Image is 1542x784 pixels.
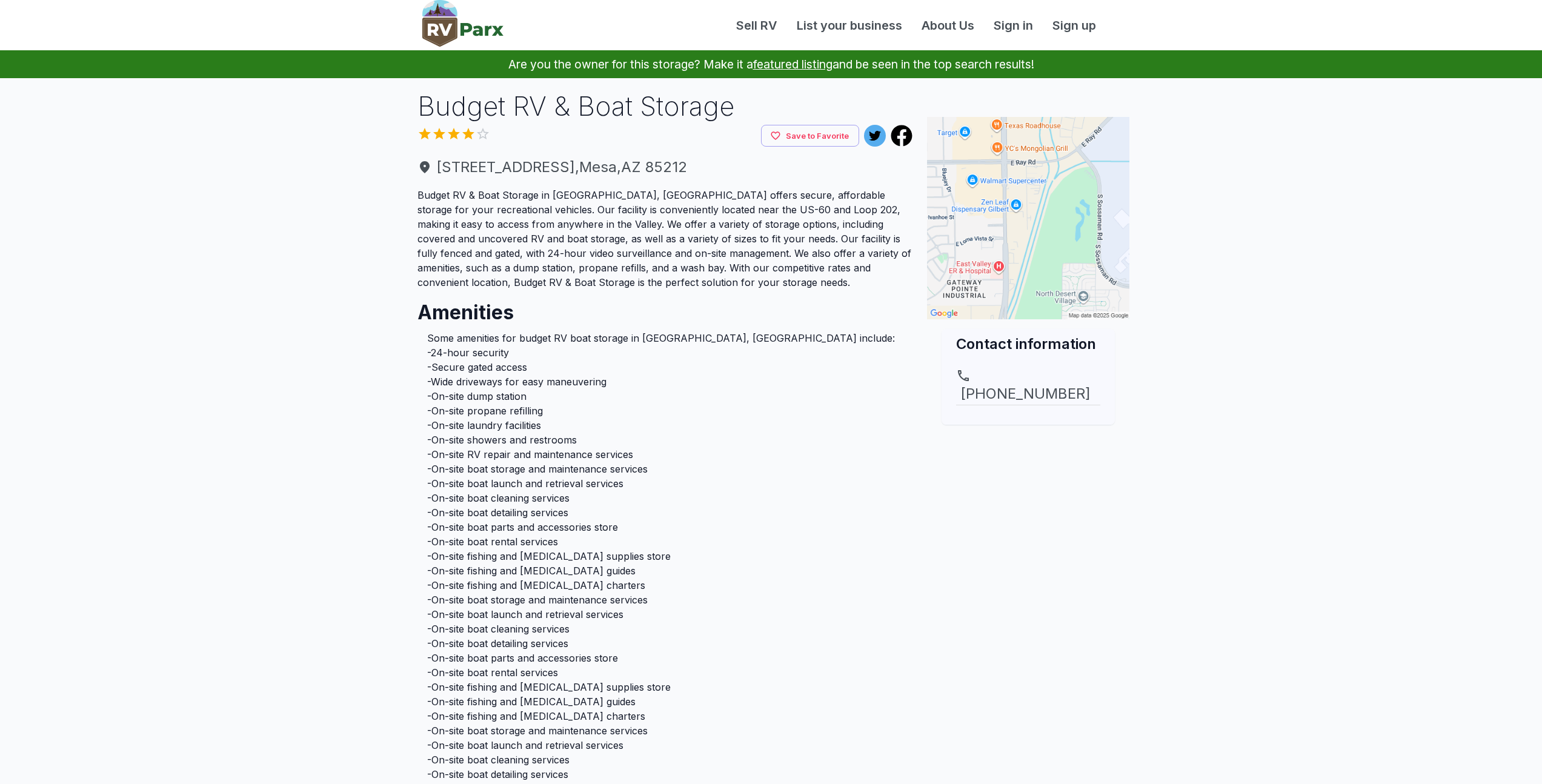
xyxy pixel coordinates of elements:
[427,520,903,534] li: -On-site boat parts and accessories store
[912,16,984,35] a: About Us
[427,331,903,345] li: Some amenities for budget RV boat storage in [GEOGRAPHIC_DATA], [GEOGRAPHIC_DATA] include:
[427,374,903,389] li: -Wide driveways for easy maneuvering
[956,334,1100,354] h2: Contact information
[15,50,1527,78] p: Are you the owner for this storage? Make it a and be seen in the top search results!
[427,651,903,665] li: -On-site boat parts and accessories store
[427,404,903,418] li: -On-site propane refilling
[417,156,913,178] a: [STREET_ADDRESS],Mesa,AZ 85212
[427,360,903,374] li: -Secure gated access
[956,368,1100,405] a: [PHONE_NUMBER]
[726,16,787,35] a: Sell RV
[427,476,903,491] li: -On-site boat launch and retrieval services
[753,57,832,71] a: featured listing
[427,534,903,549] li: -On-site boat rental services
[761,125,859,147] button: Save to Favorite
[427,491,903,505] li: -On-site boat cleaning services
[427,433,903,447] li: -On-site showers and restrooms
[427,738,903,752] li: -On-site boat launch and retrieval services
[427,549,903,563] li: -On-site fishing and [MEDICAL_DATA] supplies store
[427,680,903,694] li: -On-site fishing and [MEDICAL_DATA] supplies store
[427,462,903,476] li: -On-site boat storage and maintenance services
[427,345,903,360] li: -24-hour security
[427,767,903,782] li: -On-site boat detailing services
[427,505,903,520] li: -On-site boat detailing services
[417,188,913,290] p: Budget RV & Boat Storage in [GEOGRAPHIC_DATA], [GEOGRAPHIC_DATA] offers secure, affordable storag...
[417,290,913,326] h2: Amenities
[927,117,1129,319] img: Map for Budget RV & Boat Storage
[427,418,903,433] li: -On-site laundry facilities
[427,607,903,622] li: -On-site boat launch and retrieval services
[427,636,903,651] li: -On-site boat detailing services
[427,665,903,680] li: -On-site boat rental services
[427,593,903,607] li: -On-site boat storage and maintenance services
[417,156,913,178] span: [STREET_ADDRESS] , Mesa , AZ 85212
[427,622,903,636] li: -On-site boat cleaning services
[1043,16,1106,35] a: Sign up
[417,88,913,125] h1: Budget RV & Boat Storage
[427,447,903,462] li: -On-site RV repair and maintenance services
[427,389,903,404] li: -On-site dump station
[427,723,903,738] li: -On-site boat storage and maintenance services
[787,16,912,35] a: List your business
[427,563,903,578] li: -On-site fishing and [MEDICAL_DATA] guides
[984,16,1043,35] a: Sign in
[427,694,903,709] li: -On-site fishing and [MEDICAL_DATA] guides
[427,752,903,767] li: -On-site boat cleaning services
[427,578,903,593] li: -On-site fishing and [MEDICAL_DATA] charters
[427,709,903,723] li: -On-site fishing and [MEDICAL_DATA] charters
